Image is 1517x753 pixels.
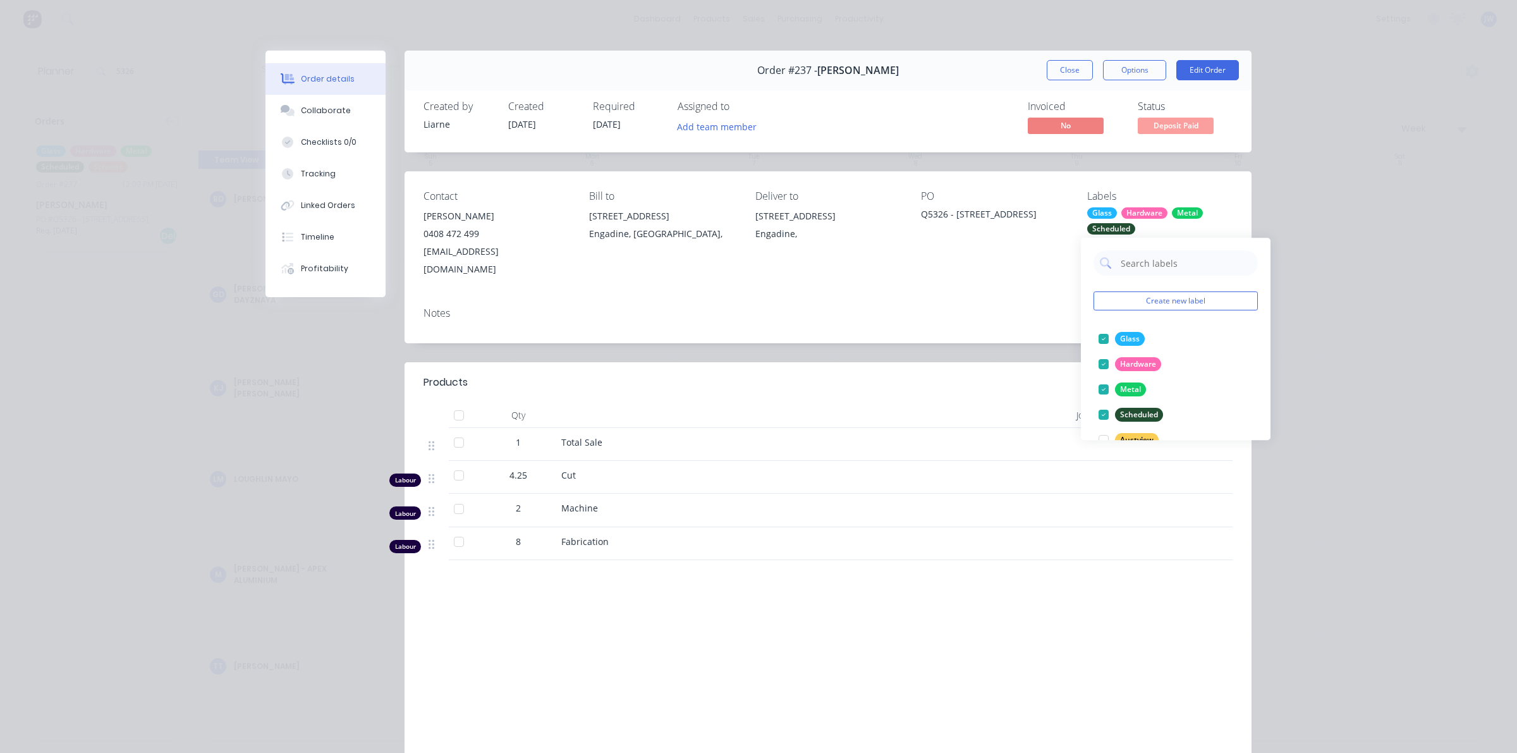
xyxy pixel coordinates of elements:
[561,536,609,548] span: Fabrication
[1087,207,1117,219] div: Glass
[921,207,1066,225] div: Q5326 - [STREET_ADDRESS]
[757,64,817,77] span: Order #237 -
[301,73,355,85] div: Order details
[265,158,386,190] button: Tracking
[589,190,734,202] div: Bill to
[1094,406,1168,424] button: Scheduled
[755,225,901,243] div: Engadine,
[1172,207,1203,219] div: Metal
[1176,60,1239,80] button: Edit Order
[561,502,598,514] span: Machine
[265,221,386,253] button: Timeline
[755,207,901,248] div: [STREET_ADDRESS]Engadine,
[265,95,386,126] button: Collaborate
[265,190,386,221] button: Linked Orders
[423,225,569,243] div: 0408 472 499
[589,207,734,248] div: [STREET_ADDRESS]Engadine, [GEOGRAPHIC_DATA],
[301,231,334,243] div: Timeline
[1121,207,1167,219] div: Hardware
[561,469,576,481] span: Cut
[1138,118,1214,133] span: Deposit Paid
[999,403,1094,428] div: Job
[678,118,764,135] button: Add team member
[423,118,493,131] div: Liarne
[301,168,336,180] div: Tracking
[593,101,662,113] div: Required
[1115,332,1145,346] div: Glass
[509,468,527,482] span: 4.25
[755,190,901,202] div: Deliver to
[265,126,386,158] button: Checklists 0/0
[423,307,1233,319] div: Notes
[423,190,569,202] div: Contact
[389,474,421,487] div: Labour
[265,63,386,95] button: Order details
[1115,357,1161,371] div: Hardware
[1087,223,1135,235] div: Scheduled
[1138,101,1233,113] div: Status
[593,118,621,130] span: [DATE]
[516,535,521,548] span: 8
[755,207,901,225] div: [STREET_ADDRESS]
[1087,190,1233,202] div: Labels
[423,375,468,390] div: Products
[1094,431,1164,449] button: Austview
[1047,60,1093,80] button: Close
[678,101,804,113] div: Assigned to
[516,501,521,515] span: 2
[921,190,1066,202] div: PO
[480,403,556,428] div: Qty
[1115,433,1159,447] div: Austview
[1094,330,1150,348] button: Glass
[561,436,602,448] span: Total Sale
[1028,101,1123,113] div: Invoiced
[589,207,734,225] div: [STREET_ADDRESS]
[1119,250,1252,276] input: Search labels
[508,118,536,130] span: [DATE]
[589,225,734,243] div: Engadine, [GEOGRAPHIC_DATA],
[389,540,421,553] div: Labour
[1103,60,1166,80] button: Options
[423,207,569,225] div: [PERSON_NAME]
[301,263,348,274] div: Profitability
[301,200,355,211] div: Linked Orders
[1094,381,1151,398] button: Metal
[423,243,569,278] div: [EMAIL_ADDRESS][DOMAIN_NAME]
[389,506,421,520] div: Labour
[423,207,569,278] div: [PERSON_NAME]0408 472 499[EMAIL_ADDRESS][DOMAIN_NAME]
[516,436,521,449] span: 1
[1094,355,1166,373] button: Hardware
[1094,291,1258,310] button: Create new label
[508,101,578,113] div: Created
[301,137,356,148] div: Checklists 0/0
[1028,118,1104,133] span: No
[423,101,493,113] div: Created by
[817,64,899,77] span: [PERSON_NAME]
[1115,383,1146,396] div: Metal
[265,253,386,285] button: Profitability
[301,105,351,116] div: Collaborate
[1138,118,1214,137] button: Deposit Paid
[1115,408,1163,422] div: Scheduled
[671,118,764,135] button: Add team member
